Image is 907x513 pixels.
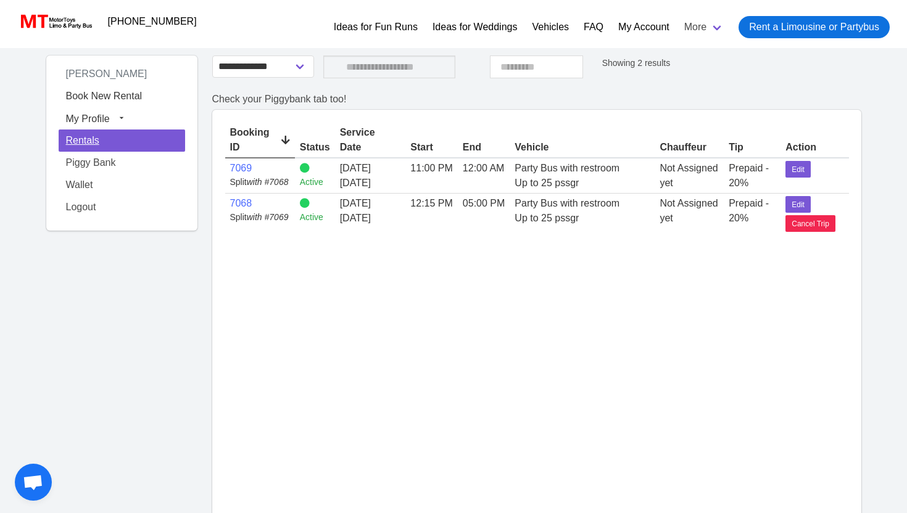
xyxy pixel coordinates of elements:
span: Up to 25 pssgr [515,178,579,188]
span: [PERSON_NAME] [59,64,155,84]
span: Edit [792,199,805,210]
small: Split [230,211,290,224]
div: Chauffeur [660,140,719,155]
a: Ideas for Fun Runs [334,20,418,35]
a: Rentals [59,129,185,152]
a: My Account [618,20,669,35]
span: [DATE] [340,163,371,173]
a: Edit [785,163,811,173]
a: 7068 [230,198,252,208]
em: with #7069 [247,212,289,222]
a: Edit [785,198,811,208]
div: Start [410,140,452,155]
button: Edit [785,161,811,178]
span: [DATE] [340,211,401,226]
span: Up to 25 pssgr [515,213,579,223]
span: My Profile [66,113,110,123]
small: Showing 2 results [602,58,671,68]
div: Tip [729,140,776,155]
span: Prepaid - 20% [729,163,769,188]
span: Party Bus with restroom [515,163,619,173]
a: Wallet [59,174,185,196]
div: Status [300,140,330,155]
span: 11:00 PM [410,163,452,173]
span: Cancel Trip [792,218,829,229]
span: [DATE] [340,198,371,208]
a: FAQ [584,20,603,35]
span: Edit [792,164,805,175]
a: Open chat [15,464,52,501]
small: Split [230,176,290,189]
div: Vehicle [515,140,650,155]
h2: Check your Piggybank tab too! [212,93,861,105]
button: Cancel Trip [785,215,835,232]
a: More [677,11,731,43]
span: Rent a Limousine or Partybus [749,20,879,35]
a: Ideas for Weddings [433,20,518,35]
div: Service Date [340,125,401,155]
button: My Profile [59,107,185,129]
span: Not Assigned yet [660,163,718,188]
a: 7069 [230,163,252,173]
small: Active [300,211,330,224]
div: Booking ID [230,125,290,155]
a: [PHONE_NUMBER] [101,9,204,34]
small: Active [300,176,330,189]
img: MotorToys Logo [17,13,93,30]
a: Rent a Limousine or Partybus [739,16,890,38]
a: Piggy Bank [59,152,185,174]
span: Prepaid - 20% [729,198,769,223]
a: Logout [59,196,185,218]
a: Vehicles [532,20,569,35]
div: End [463,140,505,155]
span: [DATE] [340,176,401,191]
em: with #7068 [247,177,289,187]
span: 12:00 AM [463,163,505,173]
span: Party Bus with restroom [515,198,619,208]
span: 05:00 PM [463,198,505,208]
span: 12:15 PM [410,198,452,208]
span: Not Assigned yet [660,198,718,223]
button: Edit [785,196,811,213]
a: Book New Rental [59,85,185,107]
div: Action [785,140,848,155]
